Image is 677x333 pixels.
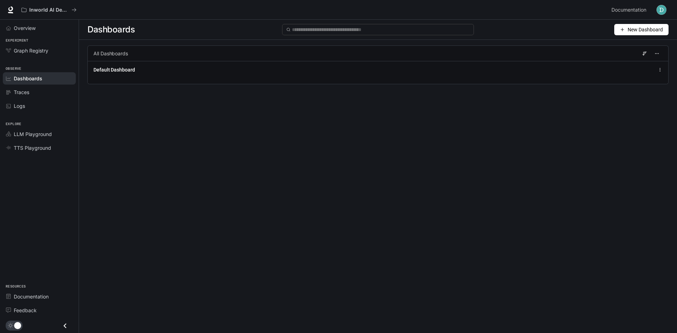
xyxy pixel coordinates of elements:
[3,128,76,140] a: LLM Playground
[3,44,76,57] a: Graph Registry
[654,3,669,17] button: User avatar
[14,75,42,82] span: Dashboards
[611,6,646,14] span: Documentation
[57,319,73,333] button: Close drawer
[29,7,69,13] p: Inworld AI Demos
[93,50,128,57] span: All Dashboards
[14,88,29,96] span: Traces
[14,102,25,110] span: Logs
[14,24,36,32] span: Overview
[14,293,49,300] span: Documentation
[3,22,76,34] a: Overview
[3,100,76,112] a: Logs
[3,86,76,98] a: Traces
[614,24,669,35] button: New Dashboard
[14,130,52,138] span: LLM Playground
[657,5,666,15] img: User avatar
[3,290,76,303] a: Documentation
[93,66,135,73] a: Default Dashboard
[18,3,80,17] button: All workspaces
[87,23,135,37] span: Dashboards
[609,3,652,17] a: Documentation
[14,144,51,152] span: TTS Playground
[14,47,48,54] span: Graph Registry
[628,26,663,33] span: New Dashboard
[3,304,76,316] a: Feedback
[14,307,37,314] span: Feedback
[14,321,21,329] span: Dark mode toggle
[3,142,76,154] a: TTS Playground
[3,72,76,85] a: Dashboards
